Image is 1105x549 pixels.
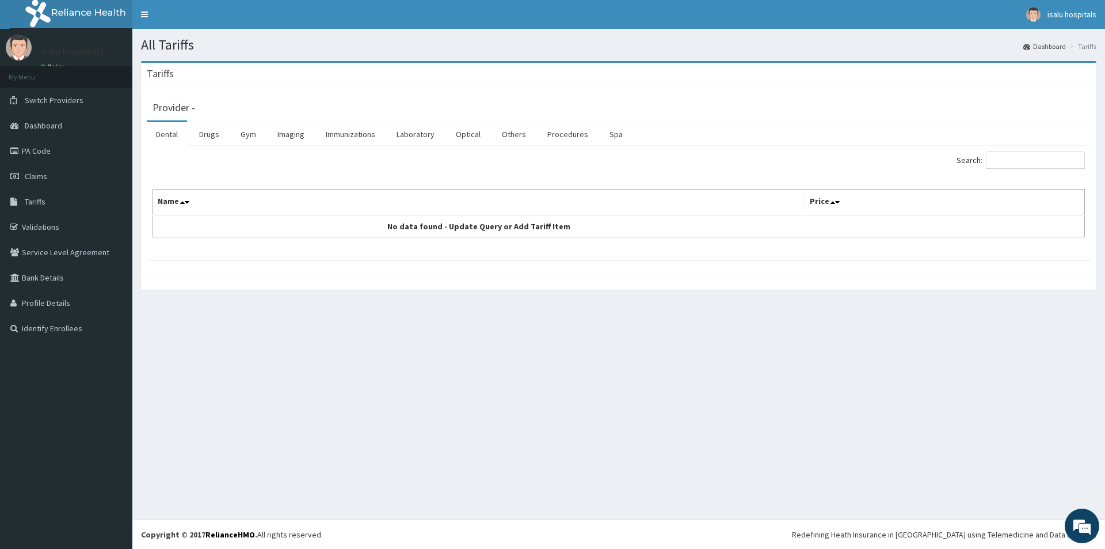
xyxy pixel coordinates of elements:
span: isalu hospitals [1047,9,1096,20]
div: Redefining Heath Insurance in [GEOGRAPHIC_DATA] using Telemedicine and Data Science! [792,529,1096,540]
a: Dashboard [1023,41,1066,51]
span: Switch Providers [25,95,83,105]
img: User Image [1026,7,1041,22]
a: Drugs [190,122,228,146]
li: Tariffs [1067,41,1096,51]
td: No data found - Update Query or Add Tariff Item [153,215,805,237]
th: Name [153,190,805,216]
a: Gym [231,122,265,146]
a: Immunizations [317,122,384,146]
a: Others [493,122,535,146]
a: RelianceHMO [205,529,255,540]
footer: All rights reserved. [132,520,1105,549]
a: Dental [147,122,187,146]
h3: Tariffs [147,69,174,79]
span: Dashboard [25,120,62,131]
a: Imaging [268,122,314,146]
a: Procedures [538,122,597,146]
a: Laboratory [387,122,444,146]
h3: Provider - [153,103,195,113]
p: isalu hospitals [40,47,104,57]
label: Search: [957,152,1085,169]
a: Spa [600,122,632,146]
h1: All Tariffs [141,37,1096,52]
strong: Copyright © 2017 . [141,529,257,540]
a: Optical [447,122,490,146]
a: Online [40,63,68,71]
span: Claims [25,171,47,181]
input: Search: [986,152,1085,169]
img: User Image [6,35,32,60]
th: Price [805,190,1085,216]
span: Tariffs [25,196,45,207]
